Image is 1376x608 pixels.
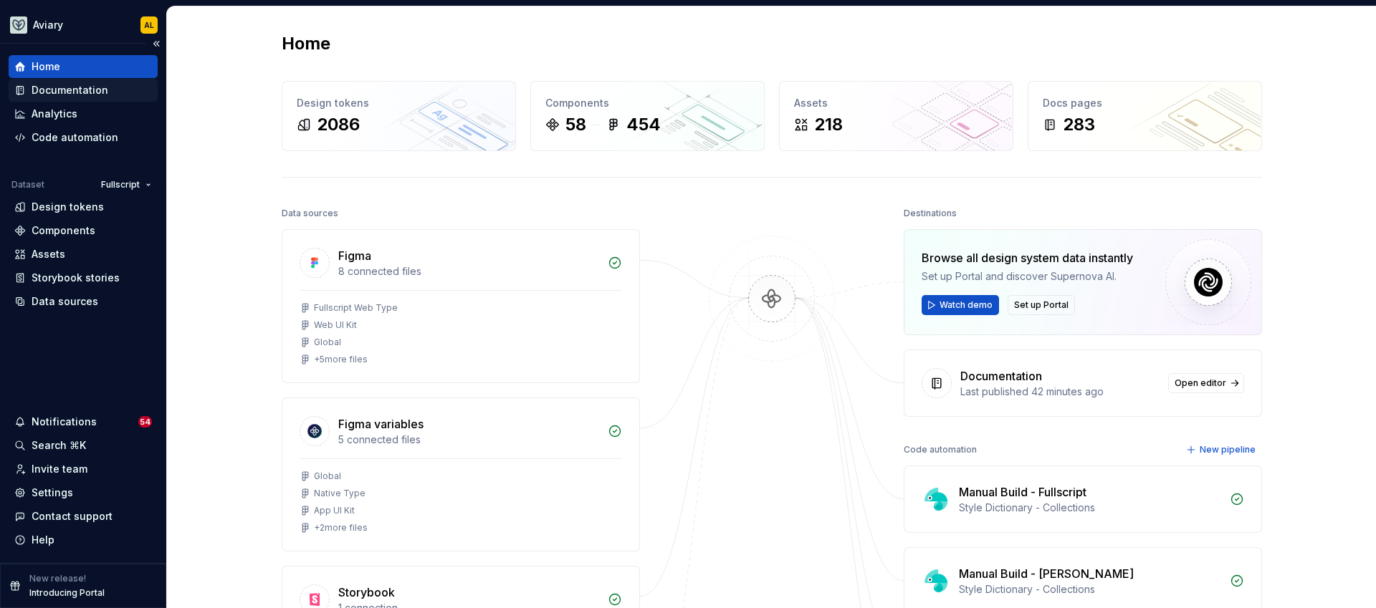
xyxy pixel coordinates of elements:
div: Code automation [904,440,977,460]
div: Data sources [282,203,338,223]
button: Notifications54 [9,410,158,433]
span: Set up Portal [1014,299,1069,311]
div: Contact support [32,509,113,523]
button: Fullscript [95,175,158,195]
div: Storybook [338,584,395,601]
div: 218 [814,113,843,136]
span: New pipeline [1200,444,1256,455]
a: Components58454 [530,81,765,151]
h2: Home [282,32,330,55]
div: Manual Build - [PERSON_NAME] [959,565,1134,582]
button: AviaryAL [3,9,163,40]
div: 454 [626,113,661,136]
div: Web UI Kit [314,319,357,331]
div: Last published 42 minutes ago [960,385,1160,399]
div: 5 connected files [338,433,599,447]
div: Invite team [32,462,87,476]
a: Data sources [9,290,158,313]
span: Fullscript [101,179,140,190]
a: Invite team [9,458,158,481]
a: Assets [9,243,158,266]
a: Settings [9,481,158,504]
a: Figma8 connected filesFullscript Web TypeWeb UI KitGlobal+5more files [282,229,640,383]
div: Documentation [960,367,1042,385]
div: Set up Portal and discover Supernova AI. [922,269,1133,284]
div: Data sources [32,294,98,309]
a: Code automation [9,126,158,149]
div: AL [144,19,154,31]
div: Style Dictionary - Collections [959,501,1221,515]
button: Search ⌘K [9,434,158,457]
div: Figma variables [338,415,424,433]
div: 58 [565,113,586,136]
div: Figma [338,247,371,264]
button: New pipeline [1182,440,1262,460]
div: Components [32,223,95,238]
div: + 5 more files [314,354,368,365]
div: 2086 [317,113,360,136]
div: Documentation [32,83,108,97]
div: Aviary [33,18,63,32]
span: Watch demo [940,299,993,311]
div: 8 connected files [338,264,599,279]
button: Set up Portal [1008,295,1075,315]
div: Components [545,96,750,110]
div: Global [314,337,341,348]
a: Storybook stories [9,266,158,289]
div: Assets [32,247,65,261]
a: Home [9,55,158,78]
p: New release! [29,573,86,584]
a: Docs pages283 [1028,81,1262,151]
div: + 2 more files [314,522,368,534]
div: App UI Kit [314,505,355,516]
div: Notifications [32,415,97,429]
div: Code automation [32,130,118,145]
a: Components [9,219,158,242]
div: Design tokens [297,96,501,110]
button: Watch demo [922,295,999,315]
a: Open editor [1168,373,1244,393]
div: Docs pages [1043,96,1247,110]
a: Figma variables5 connected filesGlobalNative TypeApp UI Kit+2more files [282,397,640,551]
div: 283 [1063,113,1095,136]
a: Analytics [9,102,158,125]
div: Assets [794,96,998,110]
div: Design tokens [32,200,104,214]
div: Native Type [314,488,365,499]
div: Destinations [904,203,957,223]
div: Global [314,471,341,482]
div: Analytics [32,107,77,121]
div: Storybook stories [32,271,120,285]
div: Fullscript Web Type [314,302,398,314]
button: Help [9,529,158,551]
div: Browse all design system data instantly [922,249,1133,266]
div: Help [32,533,54,547]
div: Dataset [11,179,44,190]
p: Introducing Portal [29,587,105,599]
div: Manual Build - Fullscript [959,483,1086,501]
a: Design tokens [9,196,158,218]
a: Design tokens2086 [282,81,516,151]
img: 256e2c79-9abd-4d59-8978-03feab5a3943.png [10,16,27,34]
div: Style Dictionary - Collections [959,582,1221,597]
span: 54 [138,416,152,428]
a: Documentation [9,79,158,102]
span: Open editor [1175,377,1226,389]
a: Assets218 [779,81,1013,151]
button: Collapse sidebar [146,34,166,54]
div: Search ⌘K [32,438,86,453]
div: Home [32,59,60,74]
button: Contact support [9,505,158,528]
div: Settings [32,486,73,500]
